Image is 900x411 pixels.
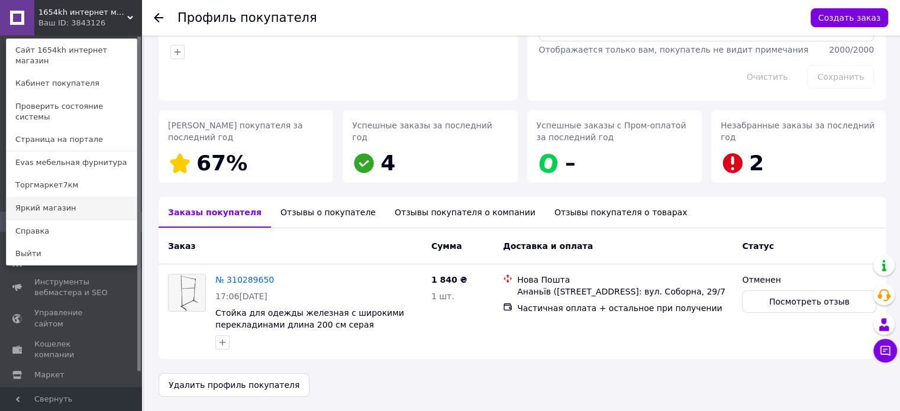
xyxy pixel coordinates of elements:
button: Чат с покупателем [873,339,897,363]
span: [PERSON_NAME] покупателя за последний год [168,121,303,142]
span: 4 [380,151,395,175]
a: Выйти [7,242,137,265]
div: Отменен [742,274,876,286]
span: Кошелек компании [34,339,109,360]
span: Маркет [34,370,64,380]
span: Сумма [431,241,462,251]
button: Посмотреть отзыв [742,290,876,313]
span: Незабранные заказы за последний год [721,121,875,142]
span: Инструменты вебмастера и SEO [34,277,109,298]
a: Стойка для одежды железная с широкими перекладинами длина 200 см серая [215,308,404,329]
a: Страница на портале [7,128,137,151]
span: 17:06[DATE] [215,292,267,301]
div: Вернуться назад [154,12,163,24]
span: Управление сайтом [34,308,109,329]
a: Справка [7,220,137,242]
img: Фото товару [169,274,205,311]
span: 1 шт. [431,292,454,301]
a: № 310289650 [215,275,274,284]
h1: Профиль покупателя [178,11,317,25]
span: 67% [196,151,247,175]
span: – [565,151,576,175]
a: Проверить состояние системы [7,95,137,128]
div: Частичная оплата + остальное при получении [517,302,733,314]
span: 2 [749,151,764,175]
span: Успешные заказы с Пром-оплатой за последний год [537,121,686,142]
button: Удалить профиль покупателя [159,373,309,397]
div: Отзывы о покупателе [271,197,385,228]
div: Отзывы покупателя о товарах [545,197,697,228]
a: Яркий магазин [7,197,137,219]
a: Evas мебельная фурнитура [7,151,137,174]
span: Отображается только вам, покупатель не видит примечания [539,45,808,54]
span: 2000 / 2000 [829,45,874,54]
span: Посмотреть отзыв [769,296,850,308]
span: Успешные заказы за последний год [352,121,492,142]
div: Отзывы покупателя о компании [385,197,545,228]
span: 1654kh интернет магазин [38,7,127,18]
a: Торгмаркет7км [7,174,137,196]
span: 1 840 ₴ [431,275,467,284]
a: Кабинет покупателя [7,72,137,95]
span: Доставка и оплата [503,241,593,251]
div: Ваш ID: 3843126 [38,18,88,28]
div: Ананьїв ([STREET_ADDRESS]: вул. Соборна, 29/7 [517,286,733,297]
div: Заказы покупателя [159,197,271,228]
button: Создать заказ [811,8,888,27]
a: Сайт 1654kh интернет магазин [7,39,137,72]
a: Фото товару [168,274,206,312]
div: Нова Пошта [517,274,733,286]
span: Статус [742,241,773,251]
span: Заказ [168,241,195,251]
